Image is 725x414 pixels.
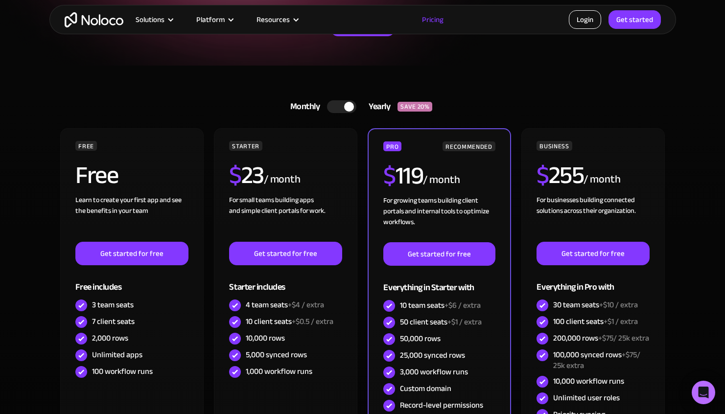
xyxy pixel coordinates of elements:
div: 100 workflow runs [92,366,153,377]
div: Starter includes [229,265,342,297]
a: home [65,12,123,27]
div: 50 client seats [400,317,482,327]
div: PRO [383,141,401,151]
span: +$10 / extra [599,298,638,312]
div: 1,000 workflow runs [246,366,312,377]
a: Get started for free [75,242,188,265]
div: Learn to create your first app and see the benefits in your team ‍ [75,195,188,242]
h2: 119 [383,163,423,188]
div: 3 team seats [92,299,134,310]
a: Get started for free [537,242,649,265]
h2: Free [75,163,118,187]
div: For small teams building apps and simple client portals for work. ‍ [229,195,342,242]
div: Open Intercom Messenger [692,381,715,404]
div: 100,000 synced rows [553,349,649,371]
div: / month [584,172,620,187]
span: +$4 / extra [288,298,324,312]
div: 10,000 workflow runs [553,376,624,387]
div: Yearly [356,99,398,114]
div: Monthly [278,99,327,114]
div: FREE [75,141,97,151]
span: +$75/ 25k extra [598,331,649,345]
div: 30 team seats [553,299,638,310]
div: SAVE 20% [398,102,432,112]
div: 10,000 rows [246,333,285,344]
span: +$1 / extra [604,314,638,329]
div: 3,000 workflow runs [400,367,468,377]
a: Pricing [410,13,456,26]
h2: 255 [537,163,584,187]
div: 100 client seats [553,316,638,327]
div: For businesses building connected solutions across their organization. ‍ [537,195,649,242]
div: 7 client seats [92,316,135,327]
span: +$6 / extra [444,298,481,313]
div: STARTER [229,141,262,151]
div: 5,000 synced rows [246,349,307,360]
div: For growing teams building client portals and internal tools to optimize workflows. [383,195,495,242]
div: 10 team seats [400,300,481,311]
span: $ [383,153,396,199]
div: BUSINESS [537,141,572,151]
h2: 23 [229,163,264,187]
div: Platform [196,13,225,26]
div: 25,000 synced rows [400,350,465,361]
a: Get started [608,10,661,29]
a: Get started for free [383,242,495,266]
a: Get started for free [229,242,342,265]
span: +$0.5 / extra [292,314,333,329]
div: Platform [184,13,244,26]
div: Solutions [123,13,184,26]
div: 4 team seats [246,299,324,310]
div: Everything in Starter with [383,266,495,298]
span: $ [229,152,241,198]
div: / month [264,172,301,187]
div: RECOMMENDED [443,141,495,151]
span: +$75/ 25k extra [553,347,640,373]
div: 200,000 rows [553,333,649,344]
a: Login [569,10,601,29]
div: Custom domain [400,383,451,394]
div: Resources [257,13,290,26]
div: Everything in Pro with [537,265,649,297]
div: 2,000 rows [92,333,128,344]
div: Resources [244,13,309,26]
div: 50,000 rows [400,333,441,344]
div: Free includes [75,265,188,297]
span: $ [537,152,549,198]
span: +$1 / extra [447,315,482,329]
div: / month [423,172,460,188]
div: Unlimited apps [92,349,142,360]
div: 10 client seats [246,316,333,327]
div: Unlimited user roles [553,392,620,403]
div: Record-level permissions [400,400,483,411]
div: Solutions [136,13,164,26]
